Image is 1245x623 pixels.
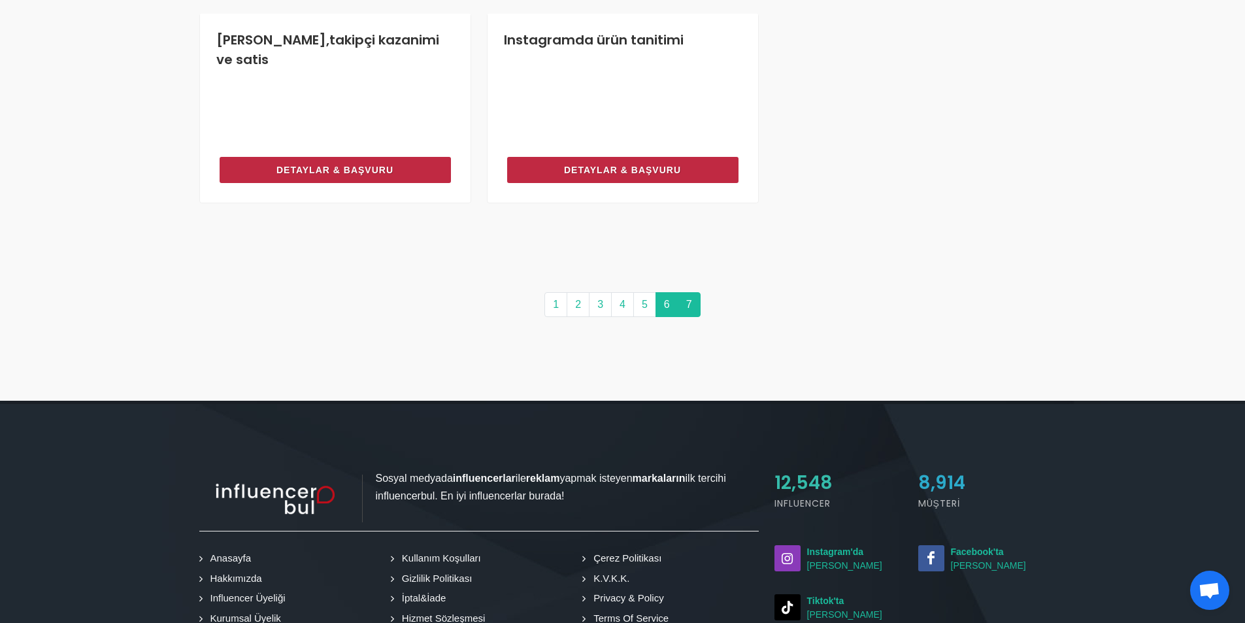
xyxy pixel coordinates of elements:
[276,162,393,178] span: Detaylar & Başvuru
[774,545,903,573] a: Instagram'da[PERSON_NAME]
[544,292,567,317] a: 1
[586,551,663,566] a: Çerez Politikası
[586,571,631,586] a: K.V.K.K.
[589,292,612,317] a: 3
[774,470,833,496] span: 12,548
[656,292,678,317] a: 6
[807,547,864,557] strong: Instagram'da
[394,551,483,566] a: Kullanım Koşulları
[507,157,739,183] a: Detaylar & Başvuru
[203,591,288,606] a: Influencer Üyeliği
[774,545,903,573] small: [PERSON_NAME]
[918,470,965,496] span: 8,914
[526,473,560,484] strong: reklam
[951,547,1004,557] strong: Facebook'ta
[586,591,666,606] a: Privacy & Policy
[453,473,516,484] strong: influencerlar
[394,591,448,606] a: İptal&İade
[774,594,903,622] small: [PERSON_NAME]
[567,292,589,317] a: 2
[611,292,634,317] a: 4
[504,31,684,49] a: Instagramda ürün tanitimi
[199,475,363,522] img: influencer_light.png
[918,545,1046,573] a: Facebook'ta[PERSON_NAME]
[203,571,264,586] a: Hakkımızda
[774,594,903,622] a: Tiktok'ta[PERSON_NAME]
[394,571,474,586] a: Gizlilik Politikası
[216,31,439,69] a: [PERSON_NAME],takipçi kazanimi ve satis
[633,473,686,484] strong: markaların
[918,497,1046,511] h5: Müşteri
[774,497,903,511] h5: Influencer
[807,596,844,606] strong: Tiktok'ta
[633,292,656,317] a: 5
[199,469,759,505] p: Sosyal medyada ile yapmak isteyen ilk tercihi influencerbul. En iyi influencerlar burada!
[678,292,701,317] a: 7
[1190,571,1229,610] div: Açık sohbet
[564,162,681,178] span: Detaylar & Başvuru
[918,545,1046,573] small: [PERSON_NAME]
[220,157,451,183] a: Detaylar & Başvuru
[203,551,254,566] a: Anasayfa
